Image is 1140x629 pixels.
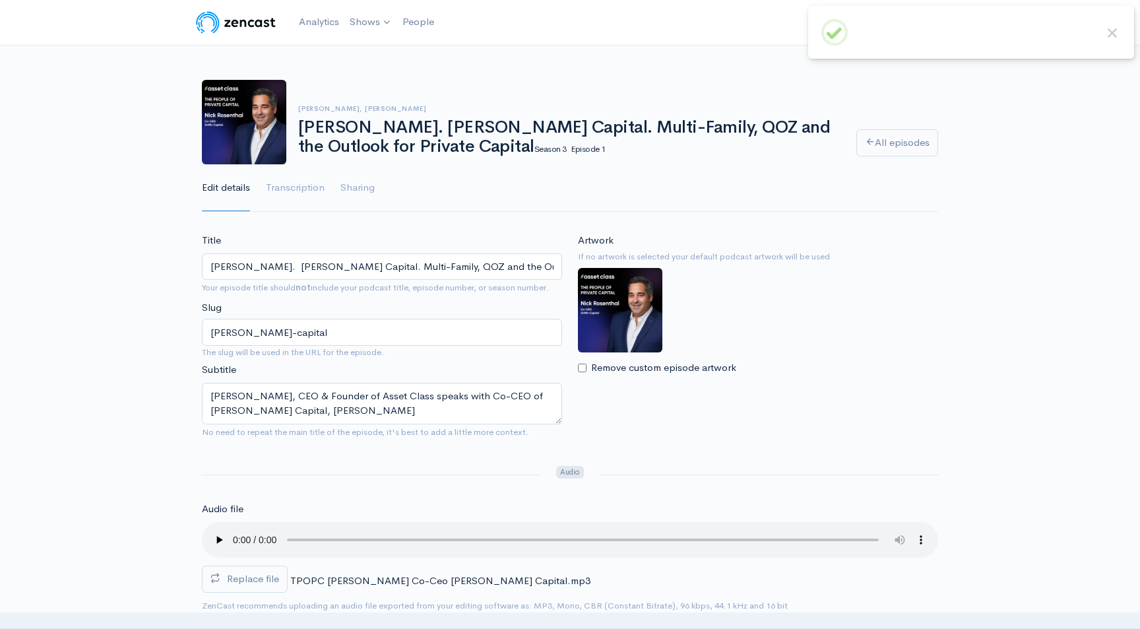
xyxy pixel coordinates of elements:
a: People [397,8,439,36]
a: Analytics [294,8,344,36]
small: If no artwork is selected your default podcast artwork will be used [578,250,938,263]
button: Close this dialog [1104,24,1121,42]
label: Subtitle [202,362,236,378]
small: Episode 1 [571,143,605,154]
a: Edit details [202,164,250,212]
small: Your episode title should include your podcast title, episode number, or season number. [202,282,549,293]
input: What is the episode's title? [202,253,562,281]
label: Artwork [578,233,614,248]
a: Transcription [266,164,325,212]
img: ZenCast Logo [194,9,278,36]
h6: [PERSON_NAME], [PERSON_NAME] [298,105,840,112]
label: Remove custom episode artwork [591,360,736,376]
small: ZenCast recommends uploading an audio file exported from your editing software as: MP3, Mono, CBR... [202,600,788,611]
label: Slug [202,300,222,315]
a: Shows [344,8,397,37]
h1: [PERSON_NAME]. [PERSON_NAME] Capital. Multi-Family, QOZ and the Outlook for Private Capital [298,118,840,156]
textarea: [PERSON_NAME], CEO & Founder of Asset Class speaks with Co-CEO of [PERSON_NAME] Capital, [PERSON_... [202,383,562,424]
small: Season 3 [534,143,567,154]
input: title-of-episode [202,319,562,346]
label: Title [202,233,221,248]
span: Replace file [227,572,279,585]
label: Audio file [202,502,243,517]
small: No need to repeat the main title of the episode, it's best to add a little more context. [202,426,528,438]
strong: not [296,282,311,293]
small: The slug will be used in the URL for the episode. [202,346,562,359]
a: Sharing [340,164,375,212]
span: Audio [556,466,583,479]
a: All episodes [856,129,938,156]
span: TPOPC [PERSON_NAME] Co-Ceo [PERSON_NAME] Capital.mp3 [290,574,590,587]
